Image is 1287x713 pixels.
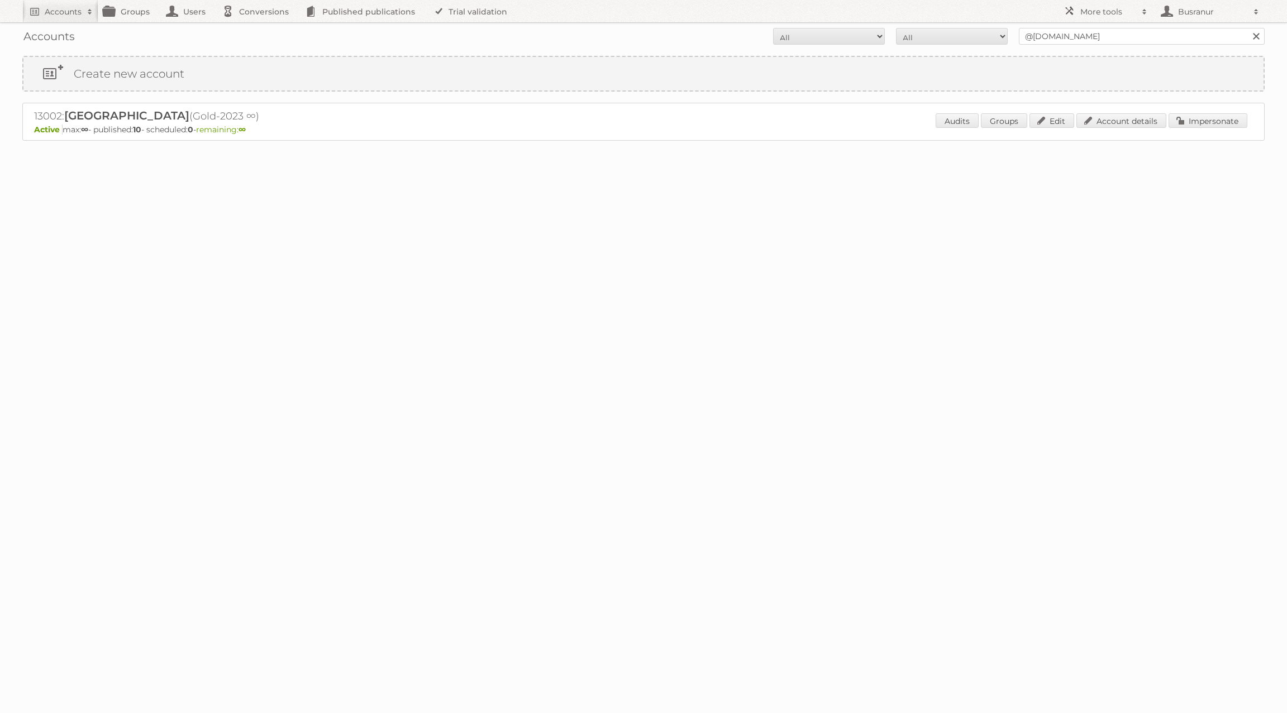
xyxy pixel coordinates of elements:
[239,125,246,135] strong: ∞
[34,125,63,135] span: Active
[981,113,1027,128] a: Groups
[1080,6,1136,17] h2: More tools
[133,125,141,135] strong: 10
[34,125,1253,135] p: max: - published: - scheduled: -
[188,125,193,135] strong: 0
[81,125,88,135] strong: ∞
[1175,6,1248,17] h2: Busranur
[64,109,189,122] span: [GEOGRAPHIC_DATA]
[1076,113,1166,128] a: Account details
[23,57,1264,90] a: Create new account
[1029,113,1074,128] a: Edit
[1169,113,1247,128] a: Impersonate
[34,109,425,123] h2: 13002: (Gold-2023 ∞)
[196,125,246,135] span: remaining:
[45,6,82,17] h2: Accounts
[936,113,979,128] a: Audits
